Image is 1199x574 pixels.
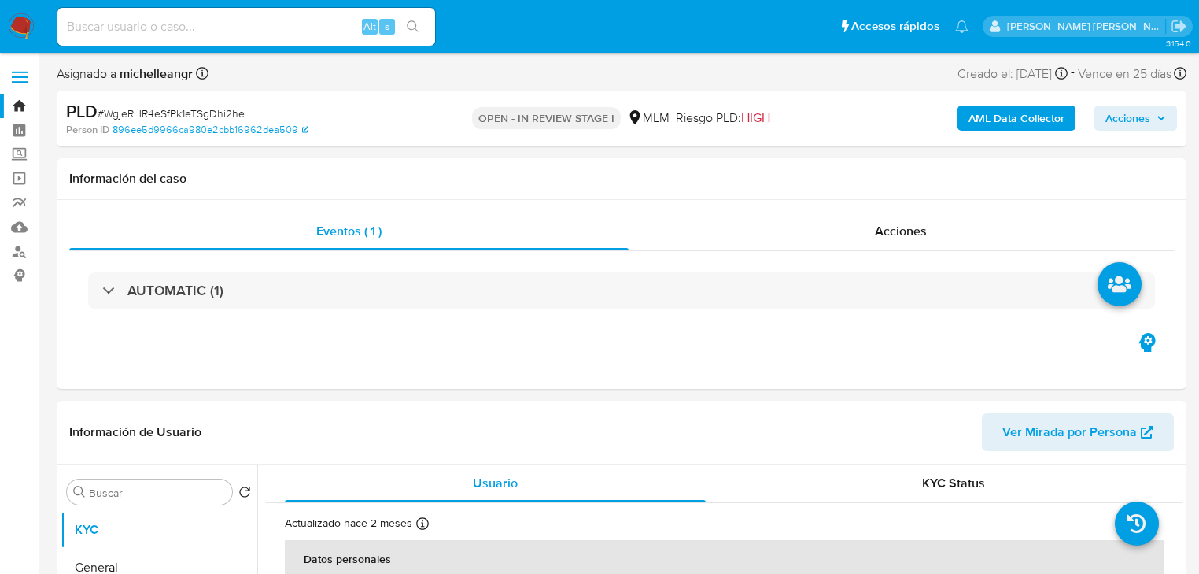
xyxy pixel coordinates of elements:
[113,123,308,137] a: 896ee5d9966ca980e2cbb16962dea509
[285,516,412,531] p: Actualizado hace 2 meses
[1094,106,1177,131] button: Acciones
[741,109,770,127] span: HIGH
[851,18,939,35] span: Accesos rápidos
[875,222,927,240] span: Acciones
[66,123,109,137] b: Person ID
[957,63,1068,84] div: Creado el: [DATE]
[1171,18,1187,35] a: Salir
[127,282,223,299] h3: AUTOMATIC (1)
[968,106,1064,131] b: AML Data Collector
[69,424,201,440] h1: Información de Usuario
[922,474,985,492] span: KYC Status
[57,17,435,37] input: Buscar usuario o caso...
[73,486,86,498] button: Buscar
[1078,65,1171,83] span: Vence en 25 días
[88,272,1155,309] div: AUTOMATIC (1)
[363,19,376,34] span: Alt
[1002,413,1137,451] span: Ver Mirada por Persona
[1071,63,1075,84] span: -
[316,222,382,240] span: Eventos ( 1 )
[89,486,226,500] input: Buscar
[982,413,1174,451] button: Ver Mirada por Persona
[472,107,621,129] p: OPEN - IN REVIEW STAGE I
[385,19,389,34] span: s
[1007,19,1166,34] p: michelleangelica.rodriguez@mercadolibre.com.mx
[957,106,1075,131] button: AML Data Collector
[238,486,251,503] button: Volver al orden por defecto
[116,65,193,83] b: michelleangr
[955,20,968,33] a: Notificaciones
[69,171,1174,187] h1: Información del caso
[66,98,98,124] b: PLD
[473,474,518,492] span: Usuario
[57,65,193,83] span: Asignado a
[98,106,245,121] span: # WgjeRHR4eSfPk1eTSgDhi2he
[627,109,670,127] div: MLM
[1105,106,1150,131] span: Acciones
[397,16,429,38] button: search-icon
[61,511,257,549] button: KYC
[676,109,770,127] span: Riesgo PLD:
